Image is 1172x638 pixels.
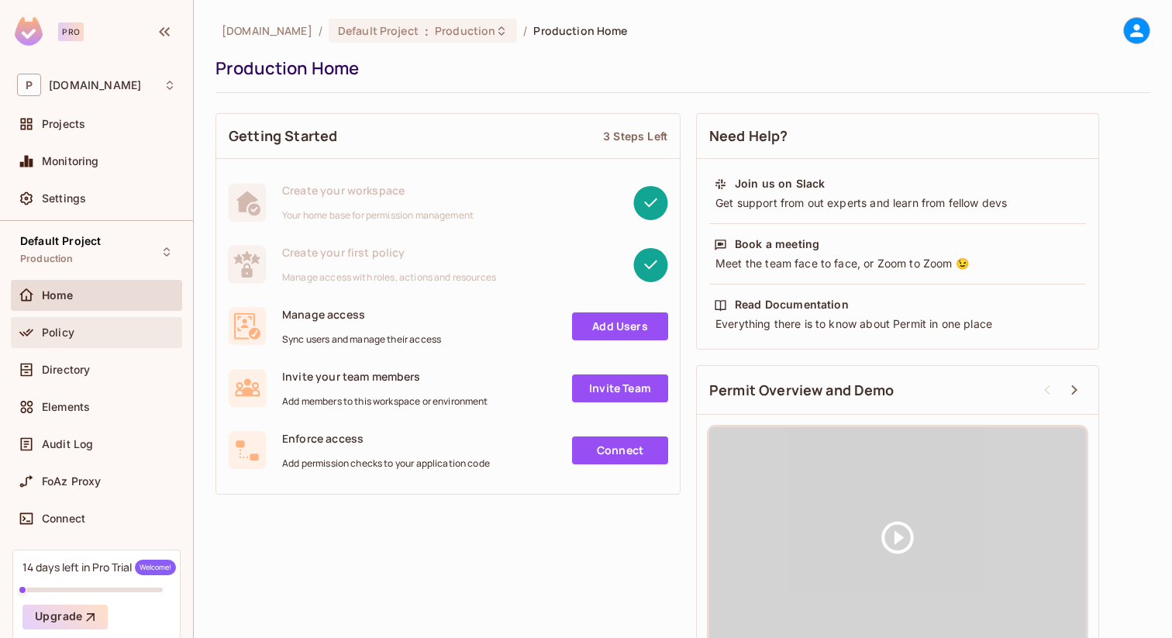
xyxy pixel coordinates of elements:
div: Everything there is to know about Permit in one place [714,316,1081,332]
div: 14 days left in Pro Trial [22,560,176,575]
span: Workspace: permit.io [49,79,141,91]
div: Book a meeting [735,236,819,252]
div: Pro [58,22,84,41]
span: : [424,25,429,37]
a: Connect [572,436,668,464]
span: Sync users and manage their access [282,333,441,346]
span: Elements [42,401,90,413]
span: FoAz Proxy [42,475,102,488]
a: Invite Team [572,374,668,402]
span: Monitoring [42,155,99,167]
span: the active workspace [222,23,312,38]
div: Production Home [215,57,1143,80]
span: Permit Overview and Demo [709,381,895,400]
span: Connect [42,512,85,525]
span: Getting Started [229,126,337,146]
span: Add permission checks to your application code [282,457,490,470]
span: Create your first policy [282,245,496,260]
div: Read Documentation [735,297,849,312]
span: Projects [42,118,85,130]
span: Manage access with roles, actions and resources [282,271,496,284]
button: Upgrade [22,605,108,629]
span: Audit Log [42,438,93,450]
div: Join us on Slack [735,176,825,191]
span: Your home base for permission management [282,209,474,222]
span: Default Project [20,235,101,247]
span: Home [42,289,74,302]
li: / [319,23,322,38]
img: SReyMgAAAABJRU5ErkJggg== [15,17,43,46]
div: Meet the team face to face, or Zoom to Zoom 😉 [714,256,1081,271]
a: Add Users [572,312,668,340]
span: Add members to this workspace or environment [282,395,488,408]
div: 3 Steps Left [603,129,667,143]
span: Enforce access [282,431,490,446]
div: Get support from out experts and learn from fellow devs [714,195,1081,211]
span: Production [20,253,74,265]
span: Manage access [282,307,441,322]
span: Settings [42,192,86,205]
span: Need Help? [709,126,788,146]
span: Invite your team members [282,369,488,384]
span: Policy [42,326,74,339]
span: Create your workspace [282,183,474,198]
span: P [17,74,41,96]
span: Production [435,23,495,38]
span: Welcome! [135,560,176,575]
span: Directory [42,364,90,376]
li: / [523,23,527,38]
span: Default Project [338,23,419,38]
span: Production Home [533,23,627,38]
